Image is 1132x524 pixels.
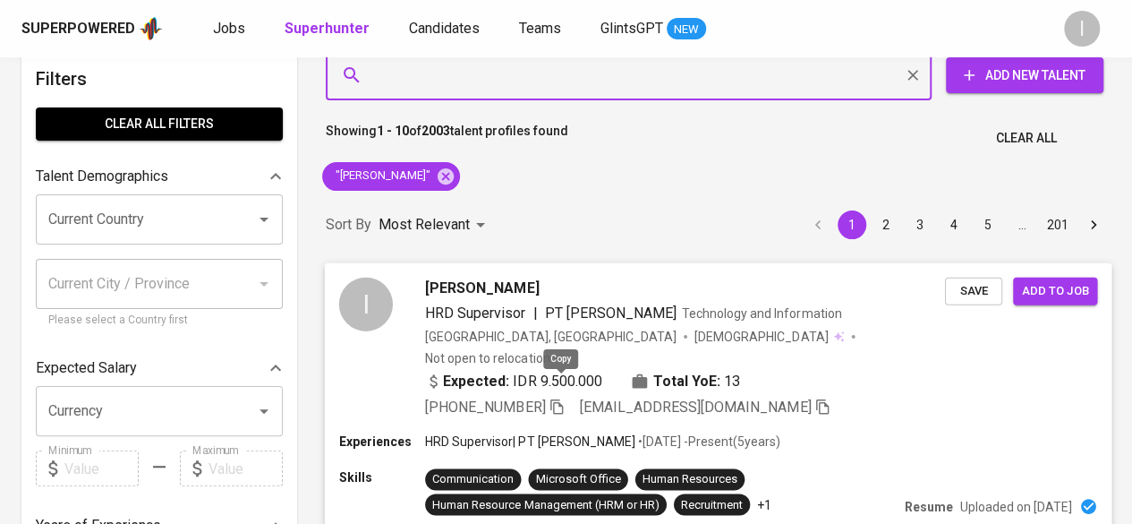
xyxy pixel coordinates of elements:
[425,433,635,451] p: HRD Supervisor | PT [PERSON_NAME]
[339,433,425,451] p: Experiences
[1064,11,1100,47] div: I
[425,399,545,416] span: [PHONE_NUMBER]
[36,166,168,187] p: Talent Demographics
[1079,210,1108,239] button: Go to next page
[425,348,549,366] p: Not open to relocation
[322,162,460,191] div: "[PERSON_NAME]"
[425,327,677,345] div: [GEOGRAPHIC_DATA], [GEOGRAPHIC_DATA]
[339,468,425,486] p: Skills
[21,15,163,42] a: Superpoweredapp logo
[50,113,268,135] span: Clear All filters
[64,451,139,486] input: Value
[285,18,373,40] a: Superhunter
[285,20,370,37] b: Superhunter
[900,63,925,88] button: Clear
[519,18,565,40] a: Teams
[213,18,249,40] a: Jobs
[1013,277,1097,305] button: Add to job
[36,107,283,141] button: Clear All filters
[535,470,620,487] div: Microsoft Office
[682,305,842,320] span: Technology and Information
[251,399,277,424] button: Open
[409,18,483,40] a: Candidates
[757,495,771,513] p: +1
[213,20,245,37] span: Jobs
[379,209,491,242] div: Most Relevant
[872,210,900,239] button: Go to page 2
[974,210,1002,239] button: Go to page 5
[940,210,968,239] button: Go to page 4
[544,304,676,321] span: PT [PERSON_NAME]
[425,304,525,321] span: HRD Supervisor
[139,15,163,42] img: app logo
[580,399,812,416] span: [EMAIL_ADDRESS][DOMAIN_NAME]
[326,122,568,155] p: Showing of talent profiles found
[653,370,720,391] b: Total YoE:
[377,124,409,138] b: 1 - 10
[421,124,450,138] b: 2003
[36,357,137,379] p: Expected Salary
[209,451,283,486] input: Value
[425,277,539,298] span: [PERSON_NAME]
[946,57,1103,93] button: Add New Talent
[322,168,441,185] span: "[PERSON_NAME]"
[48,312,270,330] p: Please select a Country first
[1008,216,1036,234] div: …
[801,210,1111,239] nav: pagination navigation
[36,350,283,386] div: Expected Salary
[425,370,602,391] div: IDR 9.500.000
[36,159,283,194] div: Talent Demographics
[643,470,737,487] div: Human Resources
[996,127,1057,150] span: Clear All
[906,210,934,239] button: Go to page 3
[600,20,663,37] span: GlintsGPT
[667,21,706,39] span: NEW
[960,64,1089,87] span: Add New Talent
[432,496,660,513] div: Human Resource Management (HRM or HR)
[600,18,706,40] a: GlintsGPT NEW
[36,64,283,93] h6: Filters
[326,214,371,236] p: Sort By
[635,433,780,451] p: • [DATE] - Present ( 5 years )
[409,20,480,37] span: Candidates
[1022,280,1088,301] span: Add to job
[339,277,393,331] div: I
[724,370,740,391] span: 13
[432,470,514,487] div: Communication
[954,280,993,301] span: Save
[519,20,561,37] span: Teams
[989,122,1064,155] button: Clear All
[251,207,277,232] button: Open
[905,497,953,515] p: Resume
[838,210,866,239] button: page 1
[21,19,135,39] div: Superpowered
[379,214,470,236] p: Most Relevant
[681,496,743,513] div: Recruitment
[945,277,1002,305] button: Save
[532,302,537,323] span: |
[960,497,1072,515] p: Uploaded on [DATE]
[443,370,509,391] b: Expected:
[694,327,830,345] span: [DEMOGRAPHIC_DATA]
[1042,210,1074,239] button: Go to page 201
